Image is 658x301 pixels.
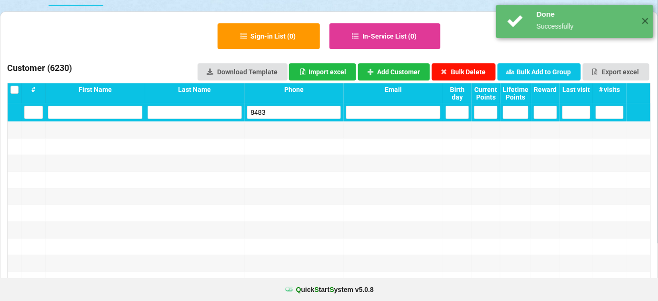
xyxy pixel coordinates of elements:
button: Sign-in List (0) [218,23,320,49]
div: Current Points [474,86,498,101]
button: In-Service List (0) [329,23,441,49]
div: Successfully [537,21,634,31]
div: First Name [48,86,142,93]
button: Export excel [583,63,649,80]
button: Import excel [289,63,356,80]
span: S [315,286,319,293]
div: Done [537,10,634,19]
button: Bulk Add to Group [498,63,581,80]
a: Download Template [198,63,288,80]
div: Last visit [562,86,590,93]
div: # visits [596,86,624,93]
img: favicon.ico [284,285,294,294]
button: Bulk Delete [432,63,496,80]
div: Reward [534,86,557,93]
div: Lifetime Points [503,86,528,101]
div: Email [346,86,440,93]
h3: Customer ( 6230 ) [7,62,72,77]
div: # [24,86,43,93]
span: Q [296,286,301,293]
div: Phone [247,86,341,93]
span: S [329,286,334,293]
div: Birth day [446,86,469,101]
div: Last Name [148,86,242,93]
b: uick tart ystem v 5.0.8 [296,285,374,294]
div: Import excel [299,69,346,75]
button: Add Customer [358,63,430,80]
